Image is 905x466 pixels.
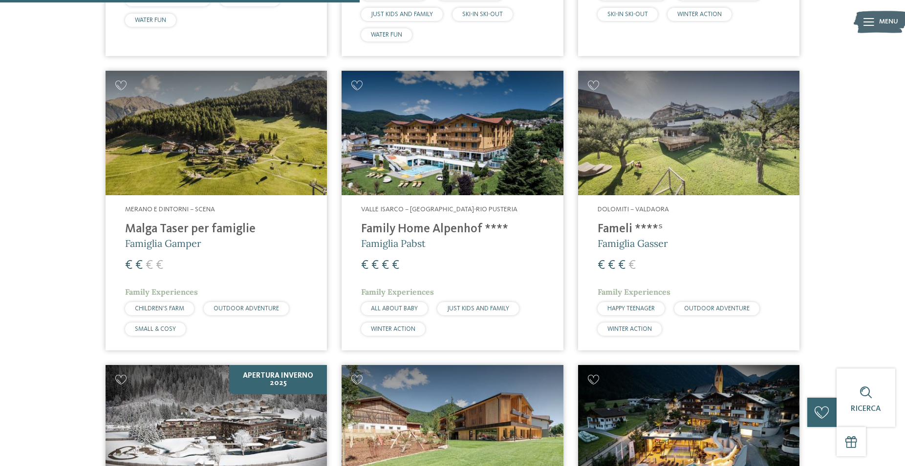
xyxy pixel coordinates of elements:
span: € [371,259,379,272]
span: SKI-IN SKI-OUT [462,11,503,18]
span: WINTER ACTION [677,11,722,18]
a: Cercate un hotel per famiglie? Qui troverete solo i migliori! Valle Isarco – [GEOGRAPHIC_DATA]-Ri... [342,71,563,350]
span: JUST KIDS AND FAMILY [447,305,509,312]
img: Cercate un hotel per famiglie? Qui troverete solo i migliori! [106,71,327,195]
span: € [361,259,368,272]
span: € [618,259,625,272]
span: WINTER ACTION [607,326,652,332]
h4: Family Home Alpenhof **** [361,222,543,237]
span: ALL ABOUT BABY [371,305,418,312]
span: Merano e dintorni – Scena [125,206,215,213]
span: OUTDOOR ADVENTURE [684,305,750,312]
span: Family Experiences [361,287,434,297]
a: Cercate un hotel per famiglie? Qui troverete solo i migliori! Merano e dintorni – Scena Malga Tas... [106,71,327,350]
span: € [146,259,153,272]
span: OUTDOOR ADVENTURE [214,305,279,312]
span: € [135,259,143,272]
span: Famiglia Pabst [361,237,426,249]
span: HAPPY TEENAGER [607,305,655,312]
span: Valle Isarco – [GEOGRAPHIC_DATA]-Rio Pusteria [361,206,517,213]
span: Family Experiences [125,287,198,297]
img: Cercate un hotel per famiglie? Qui troverete solo i migliori! [578,71,799,195]
span: CHILDREN’S FARM [135,305,184,312]
span: € [598,259,605,272]
span: SKI-IN SKI-OUT [607,11,648,18]
span: € [392,259,399,272]
span: WATER FUN [135,17,166,23]
span: JUST KIDS AND FAMILY [371,11,433,18]
span: WATER FUN [371,32,402,38]
img: Family Home Alpenhof **** [342,71,563,195]
span: € [156,259,163,272]
a: Cercate un hotel per famiglie? Qui troverete solo i migliori! Dolomiti – Valdaora Fameli ****ˢ Fa... [578,71,799,350]
span: Famiglia Gasser [598,237,668,249]
span: Ricerca [851,405,881,413]
h4: Malga Taser per famiglie [125,222,307,237]
span: Family Experiences [598,287,670,297]
span: WINTER ACTION [371,326,415,332]
span: € [608,259,615,272]
span: Dolomiti – Valdaora [598,206,669,213]
span: € [125,259,132,272]
span: € [382,259,389,272]
span: SMALL & COSY [135,326,176,332]
span: Famiglia Gamper [125,237,201,249]
span: € [628,259,636,272]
